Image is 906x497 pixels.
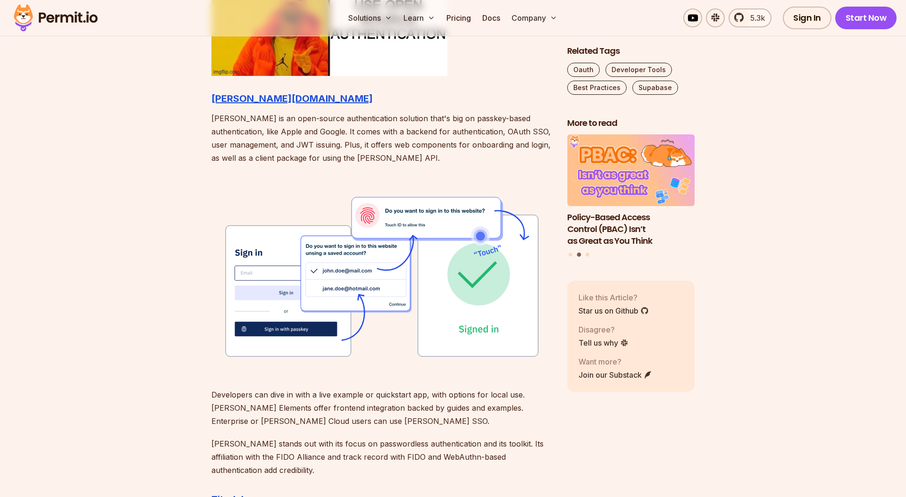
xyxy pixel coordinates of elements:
p: Want more? [579,356,652,367]
button: Go to slide 3 [586,253,589,257]
button: Go to slide 2 [577,253,581,257]
a: Best Practices [567,81,627,95]
span: 5.3k [745,12,765,24]
a: Oauth [567,63,600,77]
a: Docs [478,8,504,27]
p: Developers can dive in with a live example or quickstart app, with options for local use. [PERSON... [211,388,552,428]
button: Go to slide 1 [569,253,572,257]
a: Supabase [632,81,678,95]
img: Policy-Based Access Control (PBAC) Isn’t as Great as You Think [567,135,695,207]
p: [PERSON_NAME] stands out with its focus on passwordless authentication and its toolkit. Its affil... [211,437,552,477]
li: 2 of 3 [567,135,695,247]
a: Start Now [835,7,897,29]
a: Join our Substack [579,369,652,381]
button: Company [508,8,561,27]
a: Pricing [443,8,475,27]
a: Tell us why [579,337,629,348]
button: Solutions [344,8,396,27]
p: [PERSON_NAME] is an open-source authentication solution that's big on passkey-based authenticatio... [211,112,552,165]
a: Sign In [783,7,831,29]
img: Permit logo [9,2,102,34]
button: Learn [400,8,439,27]
a: 5.3k [729,8,772,27]
h3: Policy-Based Access Control (PBAC) Isn’t as Great as You Think [567,212,695,247]
p: Like this Article? [579,292,649,303]
h2: Related Tags [567,45,695,57]
div: Posts [567,135,695,258]
h2: More to read [567,117,695,129]
a: Developer Tools [605,63,672,77]
a: Star us on Github [579,305,649,316]
p: Disagree? [579,324,629,335]
img: 62347acc8e591551673c32f0_Passkeys%202.svg [211,180,552,373]
a: [PERSON_NAME][DOMAIN_NAME] [211,93,373,104]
